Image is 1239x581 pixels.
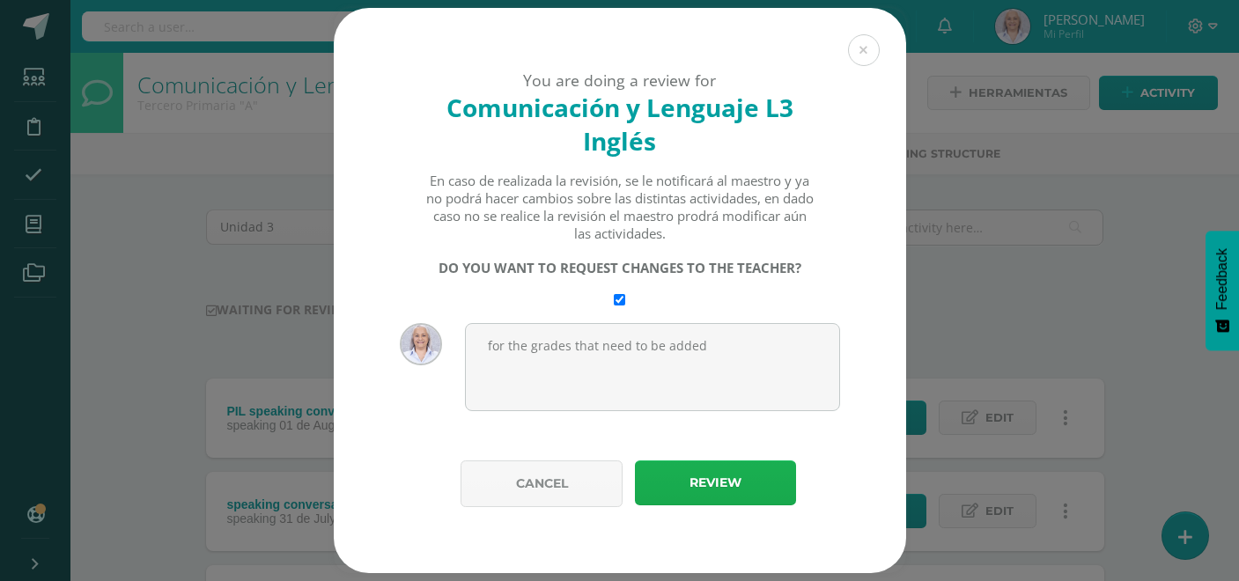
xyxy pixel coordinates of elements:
[1206,231,1239,350] button: Feedback - Mostrar encuesta
[635,460,796,505] button: Review
[424,172,815,242] div: En caso de realizada la revisión, se le notificará al maestro y ya no podrá hacer cambios sobre l...
[848,34,880,66] button: Close (Esc)
[614,294,625,305] input: Require changes
[446,91,793,158] strong: Comunicación y Lenguaje L3 Inglés
[439,259,801,276] strong: DO YOU WANT TO REQUEST CHANGES TO THE TEACHER?
[400,323,442,365] img: 96f6d9fc0fdf5457c48ee0e009c4278d.png
[461,460,623,507] button: Cancel
[1214,248,1230,310] span: Feedback
[365,70,875,91] div: You are doing a review for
